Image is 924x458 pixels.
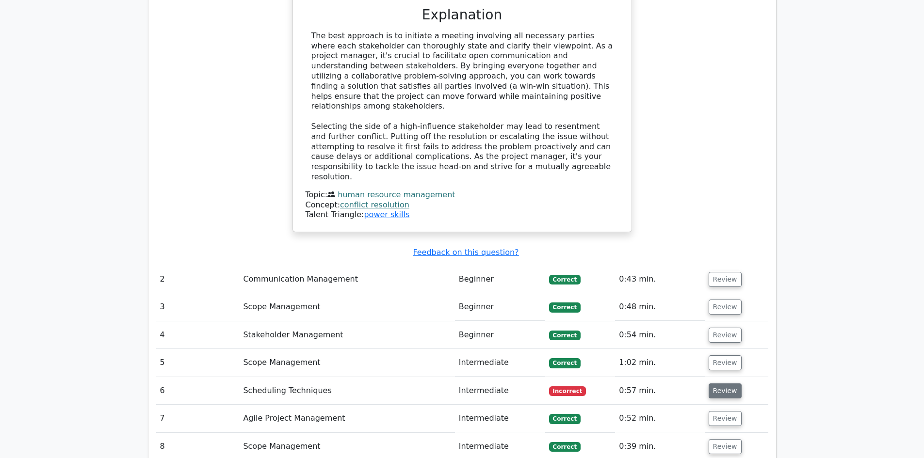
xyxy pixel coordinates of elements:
td: 1:02 min. [615,349,704,377]
button: Review [709,328,742,343]
td: Scope Management [239,349,454,377]
td: Communication Management [239,266,454,293]
a: human resource management [338,190,455,199]
span: Incorrect [549,386,586,396]
td: 4 [156,321,240,349]
span: Correct [549,414,581,424]
div: Topic: [306,190,619,200]
td: Beginner [455,293,545,321]
td: Intermediate [455,405,545,432]
td: Scope Management [239,293,454,321]
td: 0:52 min. [615,405,704,432]
a: power skills [364,210,409,219]
td: 5 [156,349,240,377]
button: Review [709,411,742,426]
td: Scheduling Techniques [239,377,454,405]
td: Beginner [455,321,545,349]
span: Correct [549,331,581,340]
span: Correct [549,302,581,312]
div: Talent Triangle: [306,190,619,220]
td: 0:57 min. [615,377,704,405]
a: conflict resolution [340,200,409,209]
button: Review [709,300,742,315]
td: Stakeholder Management [239,321,454,349]
td: 3 [156,293,240,321]
td: Intermediate [455,349,545,377]
td: Agile Project Management [239,405,454,432]
td: Beginner [455,266,545,293]
div: Concept: [306,200,619,210]
button: Review [709,383,742,398]
span: Correct [549,275,581,284]
span: Correct [549,358,581,368]
td: 0:43 min. [615,266,704,293]
td: 7 [156,405,240,432]
div: The best approach is to initiate a meeting involving all necessary parties where each stakeholder... [311,31,613,182]
span: Correct [549,442,581,452]
button: Review [709,439,742,454]
h3: Explanation [311,7,613,23]
td: 2 [156,266,240,293]
td: Intermediate [455,377,545,405]
button: Review [709,272,742,287]
td: 0:54 min. [615,321,704,349]
td: 6 [156,377,240,405]
a: Feedback on this question? [413,248,519,257]
td: 0:48 min. [615,293,704,321]
button: Review [709,355,742,370]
